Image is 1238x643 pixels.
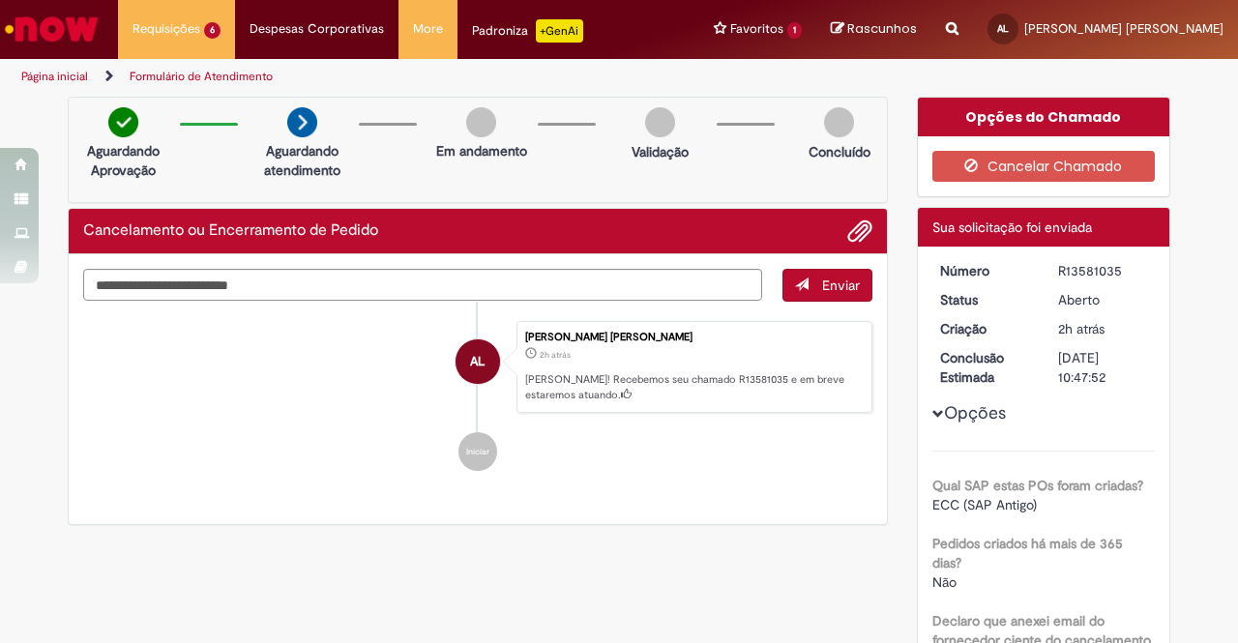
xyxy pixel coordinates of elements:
[436,141,527,161] p: Em andamento
[83,321,872,414] li: Aline Da Silva Terto Lino
[787,22,802,39] span: 1
[21,69,88,84] a: Página inicial
[108,107,138,137] img: check-circle-green.png
[926,290,1045,309] dt: Status
[525,332,862,343] div: [PERSON_NAME] [PERSON_NAME]
[932,573,957,591] span: Não
[932,477,1143,494] b: Qual SAP estas POs foram criadas?
[287,107,317,137] img: arrow-next.png
[926,319,1045,338] dt: Criação
[1058,348,1148,387] div: [DATE] 10:47:52
[76,141,170,180] p: Aguardando Aprovação
[632,142,689,161] p: Validação
[932,219,1092,236] span: Sua solicitação foi enviada
[472,19,583,43] div: Padroniza
[932,496,1037,513] span: ECC (SAP Antigo)
[525,372,862,402] p: [PERSON_NAME]! Recebemos seu chamado R13581035 e em breve estaremos atuando.
[133,19,200,39] span: Requisições
[83,302,872,491] ul: Histórico de tíquete
[822,277,860,294] span: Enviar
[1058,319,1148,338] div: 30/09/2025 11:47:47
[932,151,1156,182] button: Cancelar Chamado
[466,107,496,137] img: img-circle-grey.png
[2,10,102,48] img: ServiceNow
[83,269,762,301] textarea: Digite sua mensagem aqui...
[730,19,783,39] span: Favoritos
[926,261,1045,280] dt: Número
[413,19,443,39] span: More
[540,349,571,361] time: 30/09/2025 11:47:47
[997,22,1009,35] span: AL
[831,20,917,39] a: Rascunhos
[250,19,384,39] span: Despesas Corporativas
[645,107,675,137] img: img-circle-grey.png
[540,349,571,361] span: 2h atrás
[83,222,378,240] h2: Cancelamento ou Encerramento de Pedido Histórico de tíquete
[824,107,854,137] img: img-circle-grey.png
[1058,320,1105,337] span: 2h atrás
[932,535,1123,571] b: Pedidos criados há mais de 365 dias?
[809,142,870,161] p: Concluído
[456,339,500,384] div: Aline Da Silva Terto Lino
[926,348,1045,387] dt: Conclusão Estimada
[255,141,349,180] p: Aguardando atendimento
[204,22,221,39] span: 6
[782,269,872,302] button: Enviar
[536,19,583,43] p: +GenAi
[847,219,872,244] button: Adicionar anexos
[470,338,485,385] span: AL
[1024,20,1223,37] span: [PERSON_NAME] [PERSON_NAME]
[130,69,273,84] a: Formulário de Atendimento
[15,59,811,95] ul: Trilhas de página
[1058,261,1148,280] div: R13581035
[847,19,917,38] span: Rascunhos
[918,98,1170,136] div: Opções do Chamado
[1058,290,1148,309] div: Aberto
